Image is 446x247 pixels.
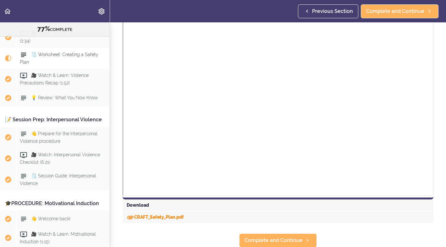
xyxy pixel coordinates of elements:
span: Previous Section [312,8,353,15]
span: 👋 Prepare for the Interpersonal Violence procedure [20,131,97,143]
span: Complete and Continue [245,237,303,244]
svg: Settings Menu [98,8,105,15]
span: 💡 Review: What You Now Know [31,95,98,100]
div: Download [123,199,433,211]
a: Complete and Continue [361,4,438,18]
span: 👋 Welcome back! [31,216,70,221]
span: 🎥 Watch & Learn: Violence Precautions Recap (1:52) [20,73,89,85]
span: 🗒️ Session Guide: Interpersonal Violence [20,173,96,186]
span: Complete and Continue [366,8,424,15]
span: 🎥 Watch & Learn: Motivational Induction (1:15) [20,232,96,244]
span: 🗒️ Worksheet: Creating a Safety Plan [20,52,98,64]
span: 🎥 Watch: Interpersonal Violence Checklist (6:21) [20,152,100,164]
span: 77% [37,25,50,32]
a: DownloadCRAFT_Safety_Plan.pdf [127,215,184,220]
svg: Back to course curriculum [4,8,11,15]
a: Previous Section [298,4,358,18]
div: COMPLETE [8,25,102,33]
span: 🎥 Watch & Learn: Safer Responses (2:34) [20,31,105,43]
svg: Download [127,214,134,221]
